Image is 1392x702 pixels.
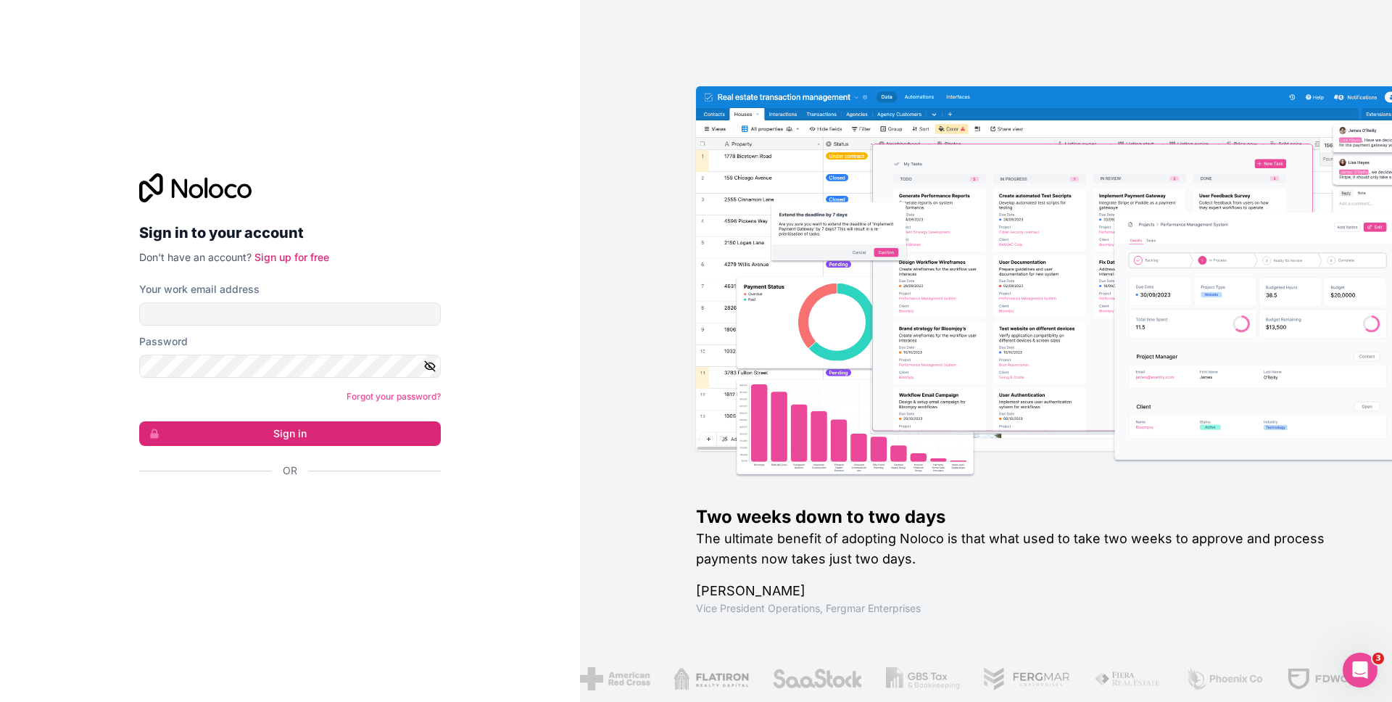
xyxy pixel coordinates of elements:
[139,421,441,446] button: Sign in
[1285,667,1370,690] img: /assets/fdworks-Bi04fVtw.png
[139,355,441,378] input: Password
[132,494,436,526] iframe: Sign in with Google Button
[771,667,862,690] img: /assets/saastock-C6Zbiodz.png
[579,667,650,690] img: /assets/american-red-cross-BAupjrZR.png
[283,463,297,478] span: Or
[139,334,188,349] label: Password
[139,302,441,326] input: Email address
[139,282,260,297] label: Your work email address
[1372,653,1384,664] span: 3
[696,601,1346,616] h1: Vice President Operations , Fergmar Enterprises
[673,667,747,690] img: /assets/flatiron-C8eUkumj.png
[347,391,441,402] a: Forgot your password?
[139,220,441,246] h2: Sign in to your account
[254,251,329,263] a: Sign up for free
[139,251,252,263] span: Don't have an account?
[696,529,1346,569] h2: The ultimate benefit of adopting Noloco is that what used to take two weeks to approve and proces...
[885,667,959,690] img: /assets/gbstax-C-GtDUiK.png
[982,667,1070,690] img: /assets/fergmar-CudnrXN5.png
[1343,653,1377,687] iframe: Intercom live chat
[1093,667,1161,690] img: /assets/fiera-fwj2N5v4.png
[696,581,1346,601] h1: [PERSON_NAME]
[696,505,1346,529] h1: Two weeks down to two days
[1185,667,1263,690] img: /assets/phoenix-BREaitsQ.png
